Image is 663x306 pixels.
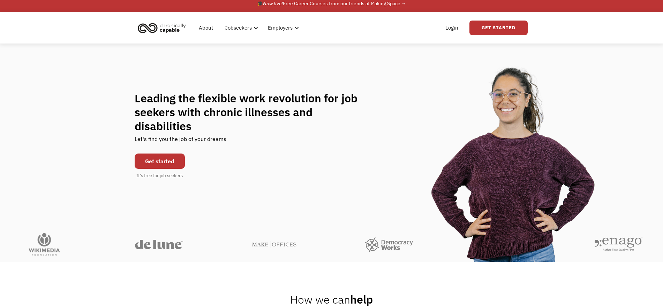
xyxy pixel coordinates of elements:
h1: Leading the flexible work revolution for job seekers with chronic illnesses and disabilities [135,91,371,133]
img: Chronically Capable logo [136,20,188,36]
div: Employers [264,17,301,39]
div: Let's find you the job of your dreams [135,133,226,150]
a: Get started [135,154,185,169]
div: Jobseekers [225,24,252,32]
a: Login [441,17,462,39]
div: Jobseekers [221,17,260,39]
div: It's free for job seekers [136,172,183,179]
div: Employers [268,24,293,32]
a: home [136,20,191,36]
a: About [195,17,217,39]
em: Now live! [263,0,283,7]
a: Get Started [469,21,528,35]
